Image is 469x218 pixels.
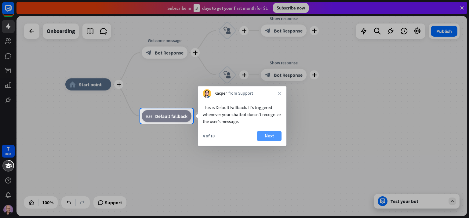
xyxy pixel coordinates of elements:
[146,113,152,119] i: block_fallback
[203,104,282,125] div: This is Default Fallback. It’s triggered whenever your chatbot doesn't recognize the user’s message.
[228,91,253,97] span: from Support
[214,91,227,97] span: Kacper
[155,113,187,119] span: Default fallback
[278,92,282,95] i: close
[203,133,215,139] div: 4 of 10
[257,131,282,141] button: Next
[5,2,23,21] button: Open LiveChat chat widget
